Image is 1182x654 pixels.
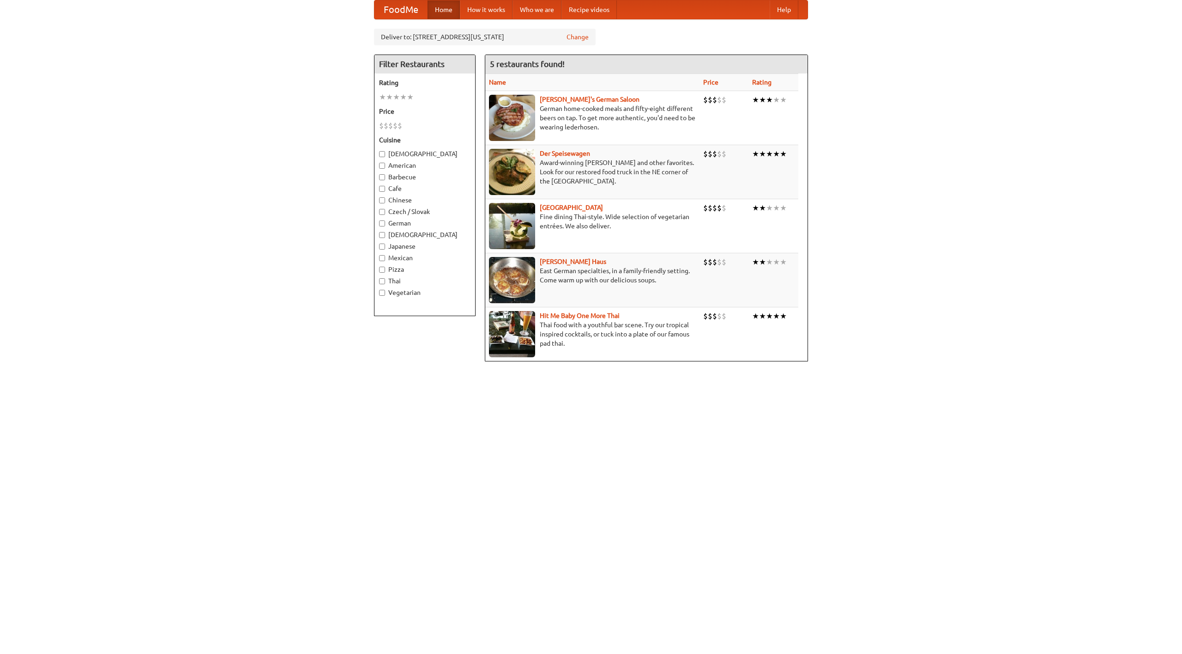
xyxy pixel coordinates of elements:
li: $ [712,311,717,321]
li: $ [393,121,398,131]
li: ★ [393,92,400,102]
input: American [379,163,385,169]
li: ★ [766,149,773,159]
label: Barbecue [379,172,470,182]
li: ★ [752,311,759,321]
input: Pizza [379,267,385,273]
li: $ [722,95,726,105]
a: Name [489,79,506,86]
input: Mexican [379,255,385,261]
li: $ [703,203,708,213]
li: ★ [773,257,780,267]
li: $ [703,95,708,105]
li: ★ [752,203,759,213]
li: $ [717,311,722,321]
p: Fine dining Thai-style. Wide selection of vegetarian entrées. We also deliver. [489,212,696,231]
h5: Cuisine [379,135,470,145]
p: Thai food with a youthful bar scene. Try our tropical inspired cocktails, or tuck into a plate of... [489,320,696,348]
li: ★ [780,311,787,321]
label: Japanese [379,242,470,251]
p: East German specialties, in a family-friendly setting. Come warm up with our delicious soups. [489,266,696,285]
li: $ [717,149,722,159]
li: $ [703,257,708,267]
li: ★ [400,92,407,102]
a: [PERSON_NAME]'s German Saloon [540,96,639,103]
label: German [379,219,470,228]
img: kohlhaus.jpg [489,257,535,303]
a: Who we are [513,0,561,19]
input: Chinese [379,197,385,203]
a: Help [770,0,798,19]
p: Award-winning [PERSON_NAME] and other favorites. Look for our restored food truck in the NE corne... [489,158,696,186]
a: Der Speisewagen [540,150,590,157]
h4: Filter Restaurants [374,55,475,73]
label: Pizza [379,265,470,274]
h5: Price [379,107,470,116]
label: Czech / Slovak [379,207,470,216]
li: ★ [752,257,759,267]
input: German [379,220,385,226]
li: $ [717,257,722,267]
a: [PERSON_NAME] Haus [540,258,606,265]
input: Thai [379,278,385,284]
h5: Rating [379,78,470,87]
input: Japanese [379,244,385,250]
li: ★ [759,203,766,213]
li: ★ [766,95,773,105]
li: ★ [379,92,386,102]
li: $ [722,311,726,321]
li: $ [717,203,722,213]
li: $ [703,149,708,159]
label: Mexican [379,253,470,263]
a: Recipe videos [561,0,617,19]
li: ★ [759,257,766,267]
li: $ [722,257,726,267]
a: Price [703,79,718,86]
img: speisewagen.jpg [489,149,535,195]
li: $ [717,95,722,105]
input: Cafe [379,186,385,192]
li: $ [708,149,712,159]
li: $ [379,121,384,131]
li: $ [708,95,712,105]
label: Cafe [379,184,470,193]
ng-pluralize: 5 restaurants found! [490,60,565,68]
li: ★ [773,203,780,213]
img: esthers.jpg [489,95,535,141]
li: $ [398,121,402,131]
li: $ [712,95,717,105]
img: satay.jpg [489,203,535,249]
input: Barbecue [379,174,385,180]
li: ★ [752,149,759,159]
li: ★ [386,92,393,102]
li: $ [703,311,708,321]
label: [DEMOGRAPHIC_DATA] [379,149,470,159]
li: ★ [773,149,780,159]
li: ★ [766,311,773,321]
label: [DEMOGRAPHIC_DATA] [379,230,470,239]
p: German home-cooked meals and fifty-eight different beers on tap. To get more authentic, you'd nee... [489,104,696,132]
li: ★ [759,149,766,159]
li: ★ [759,95,766,105]
li: ★ [780,149,787,159]
input: Vegetarian [379,290,385,296]
li: $ [712,203,717,213]
li: $ [708,203,712,213]
a: How it works [460,0,513,19]
li: $ [388,121,393,131]
label: Thai [379,276,470,286]
b: [GEOGRAPHIC_DATA] [540,204,603,211]
li: $ [722,203,726,213]
li: $ [712,149,717,159]
li: ★ [780,95,787,105]
a: FoodMe [374,0,428,19]
a: Change [567,32,589,42]
li: ★ [752,95,759,105]
img: babythai.jpg [489,311,535,357]
input: [DEMOGRAPHIC_DATA] [379,151,385,157]
li: $ [712,257,717,267]
li: ★ [766,203,773,213]
label: Chinese [379,196,470,205]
